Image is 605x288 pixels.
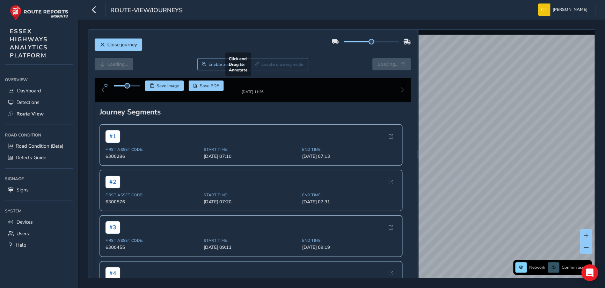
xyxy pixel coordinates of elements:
span: Network [529,265,545,270]
span: Start Time: [204,153,298,158]
a: Signs [5,184,73,196]
span: [DATE] 09:11 [204,250,298,256]
span: Close journey [107,41,137,48]
span: 6300576 [105,204,200,211]
span: [DATE] 07:13 [302,159,396,165]
button: PDF [189,80,224,91]
button: Zoom [197,58,250,70]
span: Signs [16,187,29,193]
span: # 4 [105,273,120,285]
div: System [5,206,73,216]
a: Help [5,239,73,251]
span: [DATE] 07:31 [302,204,396,211]
div: [DATE] 11:26 [231,95,274,100]
span: Enable zoom mode [209,62,246,67]
img: rr logo [10,5,68,21]
a: Road Condition (Beta) [5,140,73,152]
img: Thumbnail frame [231,88,274,95]
a: Route View [5,108,73,120]
a: Defects Guide [5,152,73,163]
span: Start Time: [204,198,298,203]
span: Detections [16,99,39,106]
span: Route View [16,111,44,117]
button: Close journey [95,38,142,51]
span: [DATE] 09:19 [302,250,396,256]
div: Overview [5,75,73,85]
span: [DATE] 07:20 [204,204,298,211]
a: Dashboard [5,85,73,97]
img: diamond-layout [538,3,550,16]
div: Road Condition [5,130,73,140]
span: Users [16,230,29,237]
a: Users [5,228,73,239]
span: 6300455 [105,250,200,256]
button: Save [145,80,184,91]
span: Help [16,242,26,248]
span: Save PDF [200,83,219,89]
span: Road Condition (Beta) [16,143,63,149]
span: Dashboard [17,87,41,94]
span: # 1 [105,136,120,148]
a: Devices [5,216,73,228]
span: Defects Guide [16,154,46,161]
span: # 2 [105,181,120,194]
a: Detections [5,97,73,108]
span: First Asset Code: [105,198,200,203]
span: [PERSON_NAME] [553,3,588,16]
span: # 3 [105,227,120,239]
span: End Time: [302,244,396,249]
span: [DATE] 07:10 [204,159,298,165]
span: Start Time: [204,244,298,249]
span: First Asset Code: [105,244,200,249]
span: ESSEX HIGHWAYS ANALYTICS PLATFORM [10,27,48,59]
span: Devices [16,219,33,225]
span: route-view/journeys [110,6,183,16]
span: End Time: [302,153,396,158]
div: Signage [5,174,73,184]
span: Confirm assets [562,265,590,270]
button: [PERSON_NAME] [538,3,590,16]
span: Save image [156,83,179,89]
span: 6300286 [105,159,200,165]
div: Open Intercom Messenger [581,264,598,281]
span: End Time: [302,198,396,203]
span: First Asset Code: [105,153,200,158]
div: Journey Segments [100,113,406,122]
